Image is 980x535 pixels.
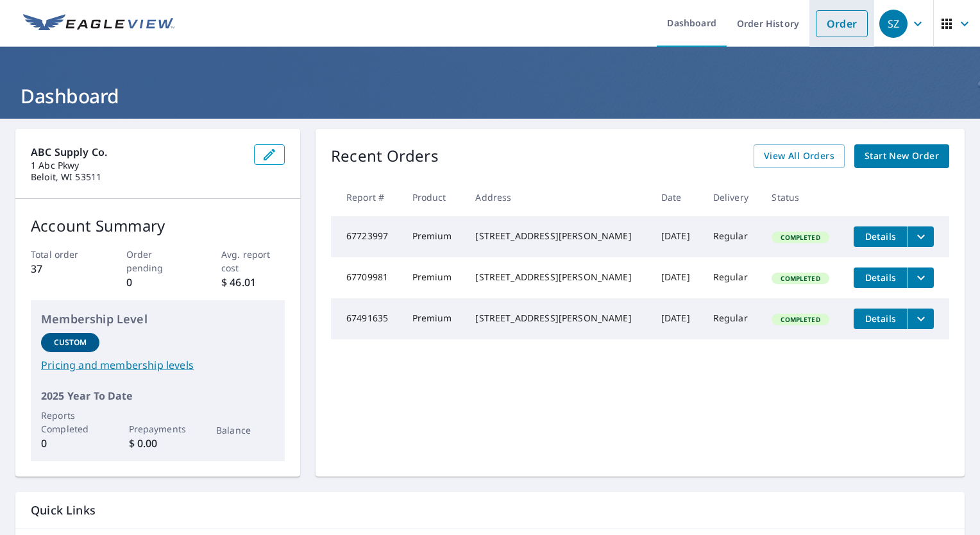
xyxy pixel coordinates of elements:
[54,337,87,348] p: Custom
[754,144,845,168] a: View All Orders
[331,178,402,216] th: Report #
[475,271,640,284] div: [STREET_ADDRESS][PERSON_NAME]
[865,148,939,164] span: Start New Order
[331,216,402,257] td: 67723997
[402,178,466,216] th: Product
[31,502,949,518] p: Quick Links
[126,275,190,290] p: 0
[816,10,868,37] a: Order
[764,148,834,164] span: View All Orders
[908,267,934,288] button: filesDropdownBtn-67709981
[129,436,187,451] p: $ 0.00
[31,214,285,237] p: Account Summary
[41,310,275,328] p: Membership Level
[216,423,275,437] p: Balance
[861,230,900,242] span: Details
[402,298,466,339] td: Premium
[41,436,99,451] p: 0
[31,171,244,183] p: Beloit, WI 53511
[651,216,703,257] td: [DATE]
[402,257,466,298] td: Premium
[908,309,934,329] button: filesDropdownBtn-67491635
[31,261,94,276] p: 37
[331,257,402,298] td: 67709981
[773,274,827,283] span: Completed
[854,144,949,168] a: Start New Order
[41,357,275,373] a: Pricing and membership levels
[861,271,900,284] span: Details
[475,230,640,242] div: [STREET_ADDRESS][PERSON_NAME]
[129,422,187,436] p: Prepayments
[651,257,703,298] td: [DATE]
[465,178,650,216] th: Address
[861,312,900,325] span: Details
[854,226,908,247] button: detailsBtn-67723997
[126,248,190,275] p: Order pending
[402,216,466,257] td: Premium
[703,257,762,298] td: Regular
[651,178,703,216] th: Date
[651,298,703,339] td: [DATE]
[879,10,908,38] div: SZ
[773,233,827,242] span: Completed
[15,83,965,109] h1: Dashboard
[41,409,99,436] p: Reports Completed
[475,312,640,325] div: [STREET_ADDRESS][PERSON_NAME]
[331,298,402,339] td: 67491635
[773,315,827,324] span: Completed
[23,14,174,33] img: EV Logo
[854,267,908,288] button: detailsBtn-67709981
[703,298,762,339] td: Regular
[908,226,934,247] button: filesDropdownBtn-67723997
[854,309,908,329] button: detailsBtn-67491635
[41,388,275,403] p: 2025 Year To Date
[761,178,843,216] th: Status
[331,144,439,168] p: Recent Orders
[31,160,244,171] p: 1 Abc Pkwy
[221,275,285,290] p: $ 46.01
[31,248,94,261] p: Total order
[31,144,244,160] p: ABC Supply Co.
[703,216,762,257] td: Regular
[703,178,762,216] th: Delivery
[221,248,285,275] p: Avg. report cost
